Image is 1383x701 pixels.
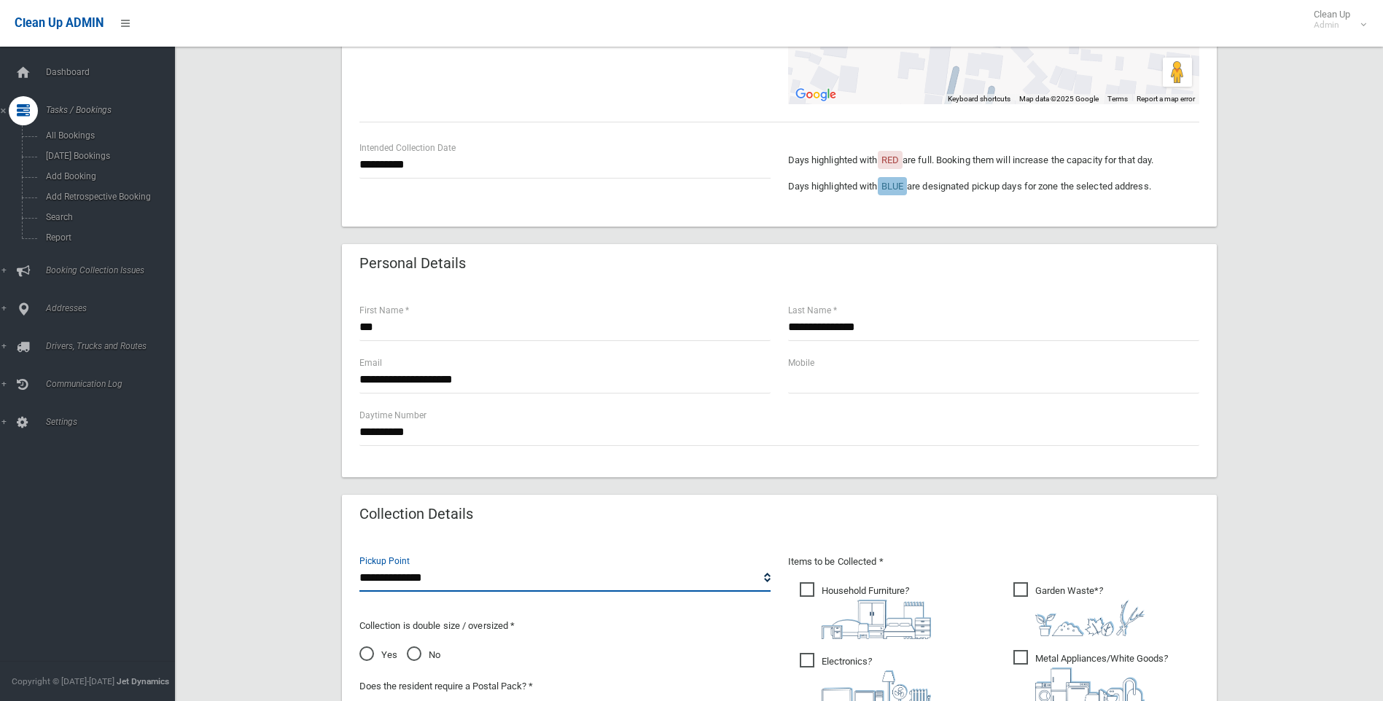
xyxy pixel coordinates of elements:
span: [DATE] Bookings [42,151,174,161]
span: Copyright © [DATE]-[DATE] [12,676,114,686]
span: Booking Collection Issues [42,265,186,275]
span: Yes [359,646,397,664]
span: Settings [42,417,186,427]
a: Report a map error [1137,95,1195,103]
label: Does the resident require a Postal Pack? * [359,678,533,695]
header: Personal Details [342,249,483,278]
span: Garden Waste* [1013,582,1145,636]
i: ? [1035,585,1145,636]
p: Days highlighted with are designated pickup days for zone the selected address. [788,178,1199,195]
span: No [407,646,440,664]
img: 4fd8a5c772b2c999c83690221e5242e0.png [1035,600,1145,636]
span: BLUE [881,181,903,192]
small: Admin [1314,20,1350,31]
p: Days highlighted with are full. Booking them will increase the capacity for that day. [788,152,1199,169]
button: Keyboard shortcuts [948,94,1010,104]
span: Add Booking [42,171,174,181]
strong: Jet Dynamics [117,676,169,686]
span: Add Retrospective Booking [42,192,174,202]
span: Household Furniture [800,582,931,639]
header: Collection Details [342,500,491,528]
span: Communication Log [42,379,186,389]
span: Map data ©2025 Google [1019,95,1099,103]
img: Google [792,85,840,104]
span: Drivers, Trucks and Routes [42,341,186,351]
span: Clean Up ADMIN [15,16,104,30]
span: RED [881,154,899,165]
span: Report [42,232,174,243]
button: Drag Pegman onto the map to open Street View [1163,58,1192,87]
p: Items to be Collected * [788,553,1199,571]
span: All Bookings [42,130,174,141]
i: ? [822,585,931,639]
span: Search [42,212,174,222]
a: Open this area in Google Maps (opens a new window) [792,85,840,104]
a: Terms (opens in new tab) [1107,95,1128,103]
span: Addresses [42,303,186,313]
p: Collection is double size / oversized * [359,617,771,635]
span: Clean Up [1306,9,1365,31]
span: Dashboard [42,67,186,77]
img: aa9efdbe659d29b613fca23ba79d85cb.png [822,600,931,639]
span: Tasks / Bookings [42,105,186,115]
